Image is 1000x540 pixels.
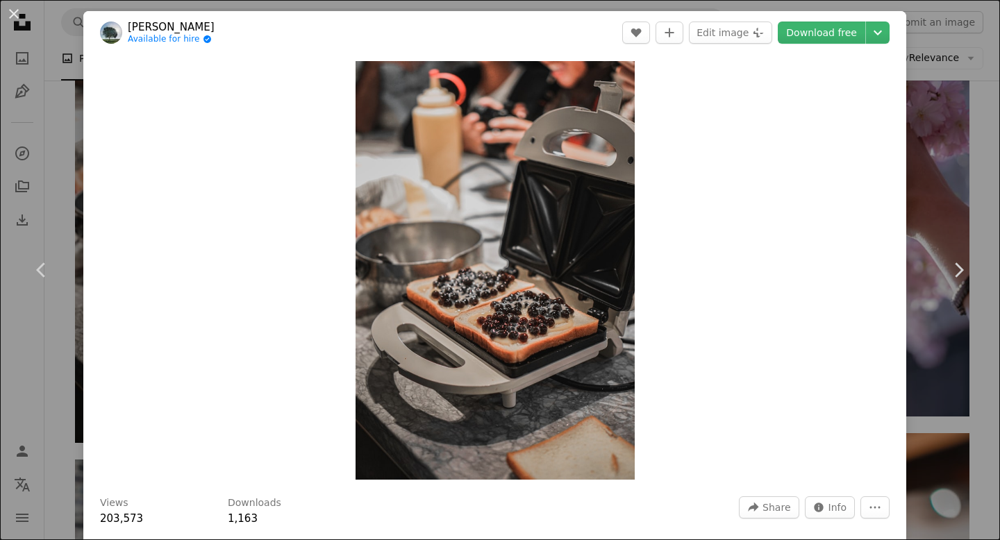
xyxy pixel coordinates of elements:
button: More Actions [860,496,890,518]
button: Like [622,22,650,44]
span: 1,163 [228,512,258,525]
img: waffle with chocolate syrup on white ceramic plate [356,61,635,480]
a: [PERSON_NAME] [128,20,215,34]
a: Next [917,203,1000,337]
button: Choose download size [866,22,890,44]
span: Share [762,497,790,518]
button: Edit image [689,22,772,44]
button: Stats about this image [805,496,856,518]
button: Share this image [739,496,799,518]
span: 203,573 [100,512,143,525]
a: Available for hire [128,34,215,45]
span: Info [828,497,847,518]
button: Add to Collection [656,22,683,44]
button: Zoom in on this image [356,61,635,480]
h3: Downloads [228,496,281,510]
h3: Views [100,496,128,510]
a: Download free [778,22,865,44]
img: Go to Lisanto 李奕良's profile [100,22,122,44]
